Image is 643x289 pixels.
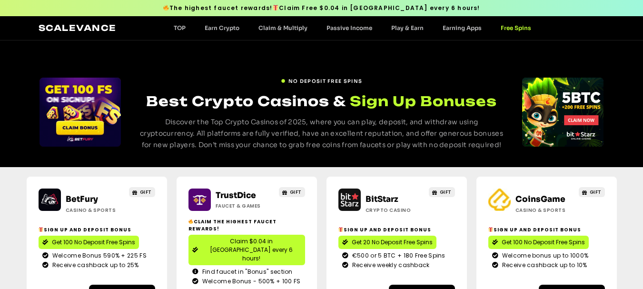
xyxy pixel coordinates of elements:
[290,189,302,196] span: GIFT
[338,226,455,233] h2: SIGN UP AND DEPOSIT BONUS
[488,236,589,249] a: Get 100 No Deposit Free Spins
[429,187,455,197] a: GIFT
[52,238,135,247] span: Get 100 No Deposit Free Spins
[352,238,433,247] span: Get 20 No Deposit Free Spins
[200,268,293,276] span: Find faucet in "Bonus" section
[146,93,346,110] span: Best Crypto Casinos &
[502,238,585,247] span: Get 100 No Deposit Free Spins
[195,24,249,31] a: Earn Crypto
[350,92,497,110] span: Sign Up Bonuses
[39,227,43,232] img: 🎁
[138,117,505,150] p: Discover the Top Crypto Casinos of 2025, where you can play, deposit, and withdraw using cryptocu...
[140,189,152,196] span: GIFT
[164,24,541,31] nav: Menu
[522,78,603,147] div: 1 / 3
[279,187,305,197] a: GIFT
[129,187,155,197] a: GIFT
[500,251,589,260] span: Welcome bonus up to 1000%
[39,226,155,233] h2: SIGN UP AND DEPOSIT BONUS
[350,261,430,269] span: Receive weekly cashback
[163,4,480,12] span: The highest faucet rewards! Claim Free $0.04 in [GEOGRAPHIC_DATA] every 6 hours!
[590,189,602,196] span: GIFT
[50,251,147,260] span: Welcome Bonus 590% + 225 FS
[164,24,195,31] a: TOP
[281,74,362,85] a: NO DEPOSIT FREE SPINS
[579,187,605,197] a: GIFT
[350,251,445,260] span: €500 or 5 BTC + 180 Free Spins
[273,5,278,10] img: 🎁
[491,24,541,31] a: Free Spins
[188,235,305,265] a: Claim $0.04 in [GEOGRAPHIC_DATA] every 6 hours!
[317,24,382,31] a: Passive Income
[338,236,436,249] a: Get 20 No Deposit Free Spins
[522,78,603,147] div: Slides
[249,24,317,31] a: Claim & Multiply
[366,194,398,204] a: BitStarz
[200,277,301,286] span: Welcome Bonus - 500% + 100 FS
[40,78,121,147] div: Slides
[515,194,565,204] a: CoinsGame
[202,237,301,263] span: Claim $0.04 in [GEOGRAPHIC_DATA] every 6 hours!
[488,227,493,232] img: 🎁
[433,24,491,31] a: Earning Apps
[440,189,452,196] span: GIFT
[66,194,98,204] a: BetFury
[66,207,125,214] h2: Casino & Sports
[488,226,605,233] h2: SIGN UP AND DEPOSIT BONUS
[50,261,139,269] span: Receive cashback up to 25%
[216,202,275,209] h2: Faucet & Games
[288,78,362,85] span: NO DEPOSIT FREE SPINS
[39,236,139,249] a: Get 100 No Deposit Free Spins
[40,78,121,147] div: 1 / 3
[163,5,169,10] img: 🔥
[188,219,193,224] img: 🔥
[382,24,433,31] a: Play & Earn
[39,23,117,33] a: Scalevance
[515,207,575,214] h2: Casino & Sports
[500,261,587,269] span: Receive cashback up to 10%
[338,227,343,232] img: 🎁
[216,190,256,200] a: TrustDice
[366,207,425,214] h2: Crypto Casino
[188,218,305,232] h2: Claim the highest faucet rewards!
